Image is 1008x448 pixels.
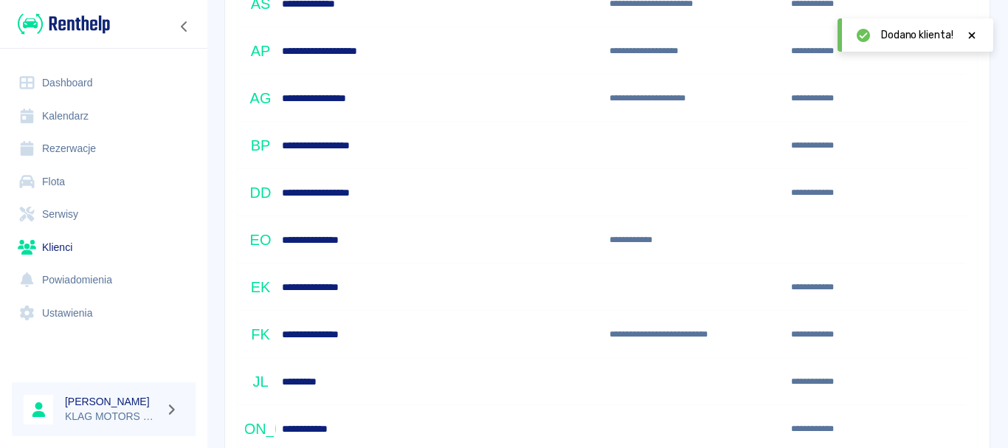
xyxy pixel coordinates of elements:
[245,130,276,161] div: BP
[12,231,196,264] a: Klienci
[12,198,196,231] a: Serwisy
[245,83,276,114] div: AG
[12,12,110,36] a: Renthelp logo
[12,263,196,297] a: Powiadomienia
[12,66,196,100] a: Dashboard
[245,272,276,303] div: EK
[173,17,196,36] button: Zwiń nawigację
[245,366,276,397] div: JL
[245,224,276,255] div: EO
[245,319,276,350] div: FK
[18,12,110,36] img: Renthelp logo
[12,165,196,199] a: Flota
[12,100,196,133] a: Kalendarz
[12,297,196,330] a: Ustawienia
[881,27,953,43] span: Dodano klienta!
[65,394,159,409] h6: [PERSON_NAME]
[245,177,276,208] div: DD
[245,35,276,66] div: AP
[12,132,196,165] a: Rezerwacje
[245,413,276,444] div: [PERSON_NAME]
[65,409,159,424] p: KLAG MOTORS Rent a Car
